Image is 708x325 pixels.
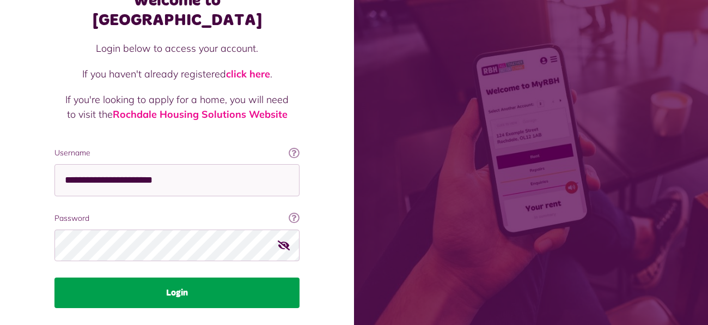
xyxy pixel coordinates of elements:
[54,213,300,224] label: Password
[65,41,289,56] p: Login below to access your account.
[113,108,288,121] a: Rochdale Housing Solutions Website
[54,278,300,308] button: Login
[54,147,300,159] label: Username
[65,92,289,122] p: If you're looking to apply for a home, you will need to visit the
[65,67,289,81] p: If you haven't already registered .
[226,68,270,80] a: click here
